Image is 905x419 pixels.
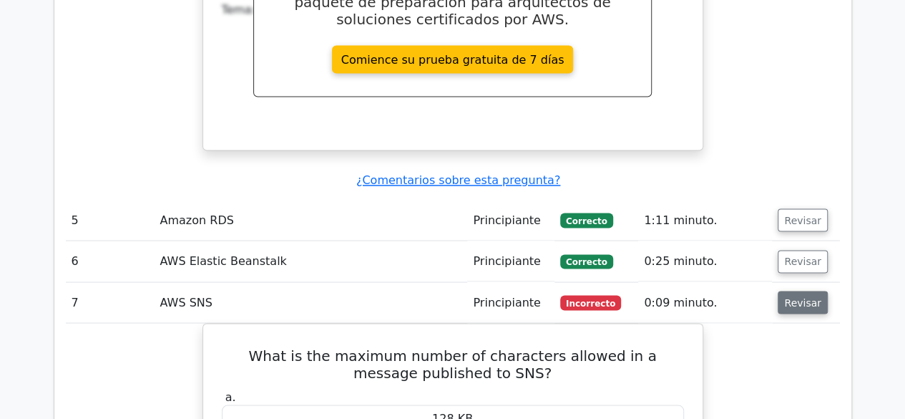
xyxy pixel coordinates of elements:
[784,256,821,267] font: Revisar
[473,295,540,309] font: Principiante
[566,216,607,226] font: Correcto
[332,45,574,73] a: Comience su prueba gratuita de 7 días
[160,213,233,226] font: Amazon RDS
[356,173,560,187] a: ¿Comentarios sobre esta pregunta?
[778,208,828,231] button: Revisar
[72,213,79,226] font: 5
[644,254,717,267] font: 0:25 minuto.
[644,213,717,226] font: 1:11 minuto.
[220,347,685,381] h5: What is the maximum number of characters allowed in a message published to SNS?
[222,3,256,16] font: Tema:
[160,295,212,309] font: AWS SNS
[225,390,236,403] span: a.
[72,295,79,309] font: 7
[644,295,717,309] font: 0:09 minuto.
[778,291,828,314] button: Revisar
[784,214,821,226] font: Revisar
[566,298,615,308] font: Incorrecto
[473,254,540,267] font: Principiante
[778,250,828,273] button: Revisar
[473,213,540,226] font: Principiante
[160,254,286,267] font: AWS Elastic Beanstalk
[784,297,821,308] font: Revisar
[72,254,79,267] font: 6
[566,256,607,266] font: Correcto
